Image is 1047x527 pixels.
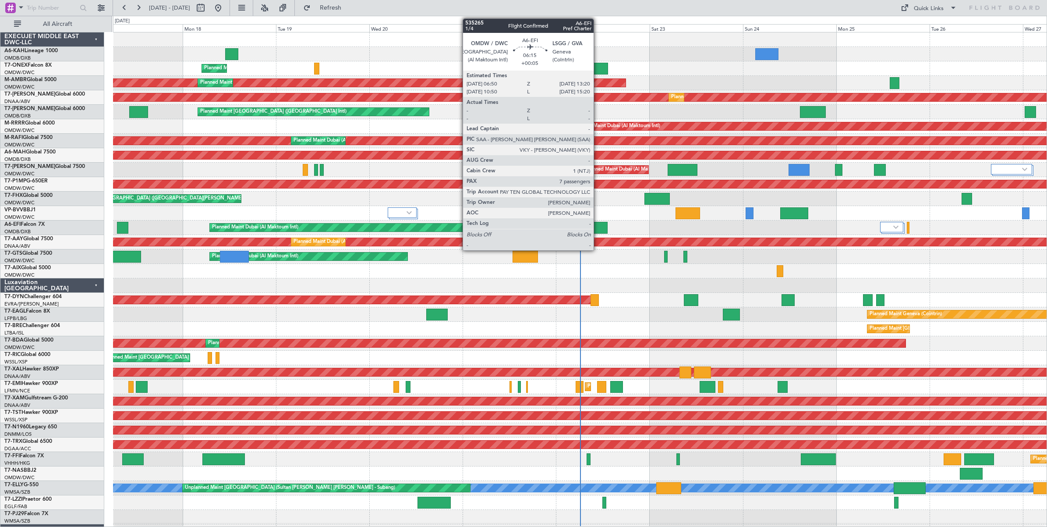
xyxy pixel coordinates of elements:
[4,171,35,177] a: OMDW/DWC
[4,309,26,314] span: T7-EAGL
[4,69,35,76] a: OMDW/DWC
[212,250,298,263] div: Planned Maint Dubai (Al Maktoum Intl)
[299,1,352,15] button: Refresh
[200,105,347,118] div: Planned Maint [GEOGRAPHIC_DATA] ([GEOGRAPHIC_DATA] Intl)
[4,359,28,365] a: WSSL/XSP
[4,338,24,343] span: T7-BDA
[4,185,35,192] a: OMDW/DWC
[4,381,58,386] a: T7-EMIHawker 900XP
[4,77,57,82] a: M-AMBRGlobal 5000
[99,351,208,364] div: Unplanned Maint [GEOGRAPHIC_DATA] (Seletar)
[587,380,661,393] div: Planned Maint [PERSON_NAME]
[4,207,23,213] span: VP-BVV
[67,192,244,205] div: Planned Maint [GEOGRAPHIC_DATA] ([GEOGRAPHIC_DATA][PERSON_NAME])
[4,106,55,111] span: T7-[PERSON_NAME]
[4,367,22,372] span: T7-XAL
[1022,167,1027,171] img: arrow-gray.svg
[276,24,369,32] div: Tue 19
[4,92,55,97] span: T7-[PERSON_NAME]
[4,48,58,53] a: A6-KAHLineage 1000
[4,511,24,516] span: T7-PJ29
[4,121,55,126] a: M-RRRRGlobal 6000
[914,4,944,13] div: Quick Links
[89,24,183,32] div: Sun 17
[4,164,55,169] span: T7-[PERSON_NAME]
[836,24,930,32] div: Mon 25
[312,5,349,11] span: Refresh
[4,497,52,502] a: T7-LZZIPraetor 600
[4,243,30,249] a: DNAA/ABV
[4,272,35,278] a: OMDW/DWC
[4,121,25,126] span: M-RRRR
[4,424,29,430] span: T7-N1960
[4,63,28,68] span: T7-ONEX
[574,120,660,133] div: Planned Maint Dubai (Al Maktoum Intl)
[4,135,23,140] span: M-RAFI
[4,468,24,473] span: T7-NAS
[4,395,25,401] span: T7-XAM
[4,294,24,299] span: T7-DYN
[294,235,380,249] div: Planned Maint Dubai (Al Maktoum Intl)
[4,373,30,380] a: DNAA/ABV
[4,236,23,242] span: T7-AAY
[4,222,21,227] span: A6-EFI
[407,211,412,214] img: arrow-gray.svg
[4,150,26,155] span: A6-MAH
[671,91,757,104] div: Planned Maint Dubai (Al Maktoum Intl)
[4,511,48,516] a: T7-PJ29Falcon 7X
[4,228,31,235] a: OMDB/DXB
[4,193,23,198] span: T7-FHX
[4,453,20,459] span: T7-FFI
[4,431,32,438] a: DNMM/LOS
[4,497,22,502] span: T7-LZZI
[569,211,574,214] img: arrow-gray.svg
[4,236,53,242] a: T7-AAYGlobal 7500
[23,21,92,27] span: All Aircraft
[463,24,556,32] div: Thu 21
[4,193,53,198] a: T7-FHXGlobal 5000
[4,257,35,264] a: OMDW/DWC
[4,178,48,184] a: T7-P1MPG-650ER
[4,265,21,271] span: T7-AIX
[4,214,35,221] a: OMDW/DWC
[4,424,57,430] a: T7-N1960Legacy 650
[369,24,463,32] div: Wed 20
[4,315,27,322] a: LFPB/LBG
[4,156,31,163] a: OMDB/DXB
[4,367,59,372] a: T7-XALHawker 850XP
[4,482,24,488] span: T7-ELLY
[4,439,22,444] span: T7-TRX
[650,24,743,32] div: Sat 23
[4,388,30,394] a: LFMN/NCE
[743,24,836,32] div: Sun 24
[4,48,25,53] span: A6-KAH
[4,338,53,343] a: T7-BDAGlobal 5000
[4,135,53,140] a: M-RAFIGlobal 7500
[4,251,22,256] span: T7-GTS
[4,142,35,148] a: OMDW/DWC
[208,337,294,350] div: Planned Maint Dubai (Al Maktoum Intl)
[27,1,77,14] input: Trip Number
[4,344,35,351] a: OMDW/DWC
[4,352,50,357] a: T7-RICGlobal 6000
[4,98,30,105] a: DNAA/ABV
[200,76,287,89] div: Planned Maint Dubai (Al Maktoum Intl)
[4,301,59,307] a: EVRA/[PERSON_NAME]
[4,460,30,466] a: VHHH/HKG
[4,222,45,227] a: A6-EFIFalcon 7X
[4,150,56,155] a: A6-MAHGlobal 7500
[4,265,51,271] a: T7-AIXGlobal 5000
[4,199,35,206] a: OMDW/DWC
[4,164,85,169] a: T7-[PERSON_NAME]Global 7500
[4,323,60,328] a: T7-BREChallenger 604
[4,63,52,68] a: T7-ONEXFalcon 8X
[4,468,36,473] a: T7-NASBBJ2
[4,309,50,314] a: T7-EAGLFalcon 8X
[4,330,24,336] a: LTBA/ISL
[4,92,85,97] a: T7-[PERSON_NAME]Global 6000
[4,395,68,401] a: T7-XAMGulfstream G-200
[556,24,649,32] div: Fri 22
[870,322,1008,335] div: Planned Maint [GEOGRAPHIC_DATA] ([GEOGRAPHIC_DATA])
[183,24,276,32] div: Mon 18
[4,439,52,444] a: T7-TRXGlobal 6500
